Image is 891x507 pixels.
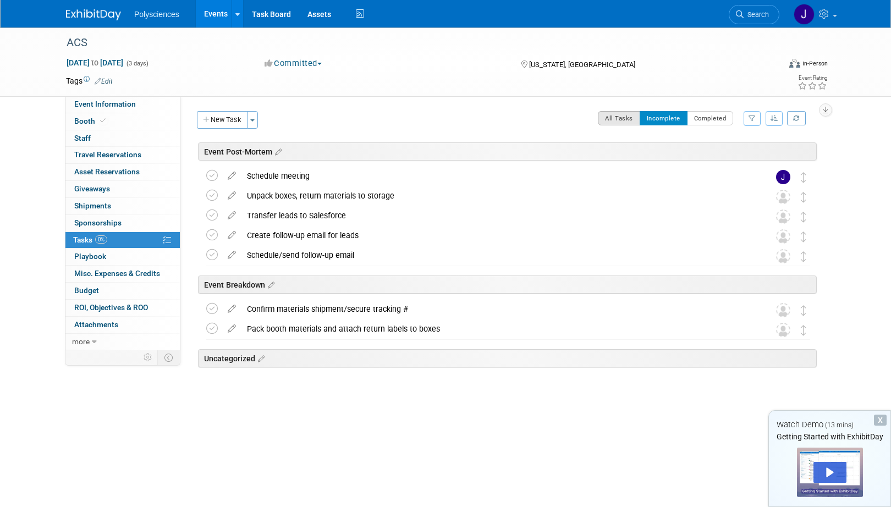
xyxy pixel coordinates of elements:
div: Event Rating [798,75,827,81]
span: Search [744,10,769,19]
span: Giveaways [74,184,110,193]
a: Playbook [65,249,180,265]
button: New Task [197,111,248,129]
td: Toggle Event Tabs [158,350,180,365]
a: Edit sections [265,279,274,290]
a: Staff [65,130,180,147]
a: Search [729,5,779,24]
img: Unassigned [776,210,790,224]
img: Format-Inperson.png [789,59,800,68]
span: Budget [74,286,99,295]
div: ACS [63,33,763,53]
div: Getting Started with ExhibitDay [769,431,890,442]
a: Tasks0% [65,232,180,249]
i: Booth reservation complete [100,118,106,124]
a: Refresh [787,111,806,125]
div: Uncategorized [198,349,817,367]
div: Pack booth materials and attach return labels to boxes [241,319,754,338]
div: Dismiss [874,415,887,426]
a: edit [222,230,241,240]
a: Edit sections [255,352,265,363]
button: Committed [261,58,326,69]
i: Move task [801,232,806,242]
a: Sponsorships [65,215,180,232]
img: Unassigned [776,323,790,337]
img: Unassigned [776,249,790,263]
span: to [90,58,100,67]
i: Move task [801,251,806,262]
td: Personalize Event Tab Strip [139,350,158,365]
span: Attachments [74,320,118,329]
span: ROI, Objectives & ROO [74,303,148,312]
button: Incomplete [640,111,687,125]
i: Move task [801,212,806,222]
span: Booth [74,117,108,125]
span: more [72,337,90,346]
span: Tasks [73,235,107,244]
a: edit [222,211,241,221]
img: Julianna Klepacki [794,4,815,25]
a: Asset Reservations [65,164,180,180]
a: Travel Reservations [65,147,180,163]
img: Unassigned [776,190,790,204]
a: Budget [65,283,180,299]
div: In-Person [802,59,828,68]
a: edit [222,304,241,314]
span: [US_STATE], [GEOGRAPHIC_DATA] [529,60,635,69]
span: (13 mins) [825,421,854,429]
img: Julianna Klepacki [776,170,790,184]
button: All Tasks [598,111,640,125]
i: Move task [801,325,806,335]
span: Misc. Expenses & Credits [74,269,160,278]
span: (3 days) [125,60,148,67]
a: ROI, Objectives & ROO [65,300,180,316]
a: Misc. Expenses & Credits [65,266,180,282]
span: [DATE] [DATE] [66,58,124,68]
div: Watch Demo [769,419,890,431]
div: Create follow-up email for leads [241,226,754,245]
i: Move task [801,192,806,202]
td: Tags [66,75,113,86]
div: Event Breakdown [198,275,817,294]
a: edit [222,171,241,181]
span: Travel Reservations [74,150,141,159]
span: Asset Reservations [74,167,140,176]
span: Sponsorships [74,218,122,227]
a: more [65,334,180,350]
img: Unassigned [776,229,790,244]
i: Move task [801,305,806,316]
a: Attachments [65,317,180,333]
div: Event Post-Mortem [198,142,817,161]
div: Event Format [714,57,828,74]
img: ExhibitDay [66,9,121,20]
a: Event Information [65,96,180,113]
a: Shipments [65,198,180,214]
div: Transfer leads to Salesforce [241,206,754,225]
img: Unassigned [776,303,790,317]
a: Booth [65,113,180,130]
div: Confirm materials shipment/secure tracking # [241,300,754,318]
span: 0% [95,235,107,244]
a: Edit [95,78,113,85]
div: Schedule/send follow-up email [241,246,754,264]
a: edit [222,191,241,201]
div: Play [813,462,846,483]
a: Edit sections [272,146,282,157]
a: edit [222,324,241,334]
span: Event Information [74,100,136,108]
span: Playbook [74,252,106,261]
button: Completed [687,111,734,125]
span: Shipments [74,201,111,210]
div: Unpack boxes, return materials to storage [241,186,754,205]
i: Move task [801,172,806,183]
div: Schedule meeting [241,167,754,185]
span: Staff [74,134,91,142]
a: edit [222,250,241,260]
span: Polysciences [134,10,179,19]
a: Giveaways [65,181,180,197]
